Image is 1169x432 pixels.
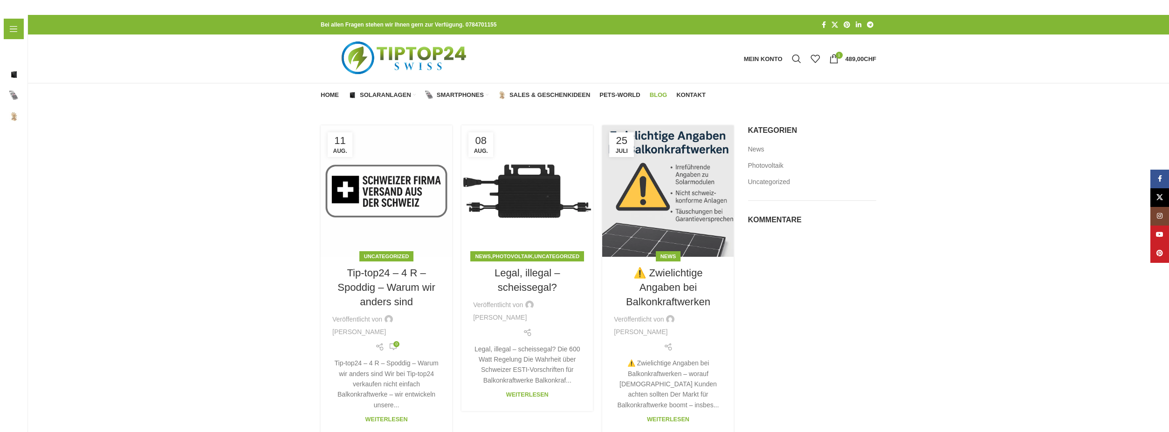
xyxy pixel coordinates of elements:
[321,34,490,83] img: Tiptop24 Nachhaltige & Faire Produkte
[599,91,640,99] span: Pets-World
[748,125,877,136] h5: Kategorien
[1150,226,1169,244] a: YouTube Social Link
[614,314,664,324] span: Veröffentlicht von
[739,49,787,68] a: Mein Konto
[509,91,590,99] span: Sales & Geschenkideen
[744,56,783,62] span: Mein Konto
[385,315,393,323] img: author-avatar
[437,91,484,99] span: Smartphones
[316,86,710,104] div: Hauptnavigation
[1150,244,1169,263] a: Pinterest Social Link
[626,267,710,308] a: ⚠️ Zwielichtige Angaben bei Balkonkraftwerken
[647,416,689,423] a: Weiterlesen
[1150,170,1169,188] a: Facebook Social Link
[321,91,339,99] span: Home
[506,391,549,398] a: Weiterlesen
[836,52,843,59] span: 1
[819,19,829,31] a: Facebook Social Link
[337,267,435,308] a: Tip-top24 – 4 R – Spoddig – Warum wir anders sind
[470,251,584,261] div: , ,
[498,86,590,104] a: Sales & Geschenkideen
[389,342,397,352] a: 0
[650,91,667,99] span: Blog
[321,21,496,28] strong: Bei allen Fragen stehen wir Ihnen gern zur Verfügung. 0784701155
[846,55,876,62] bdi: 489,00
[348,91,357,99] img: Solaranlagen
[321,86,339,104] a: Home
[534,254,579,259] a: Uncategorized
[360,91,411,99] span: Solaranlagen
[1150,207,1169,226] a: Instagram Social Link
[806,49,825,68] div: Meine Wunschliste
[393,341,399,347] span: 0
[425,86,488,104] a: Smartphones
[853,19,864,31] a: LinkedIn Social Link
[864,19,876,31] a: Telegram Social Link
[612,148,631,154] span: Juli
[495,267,560,293] a: Legal, illegal – scheissegal?
[599,86,640,104] a: Pets-World
[676,91,706,99] span: Kontakt
[748,145,765,154] a: News
[614,327,667,337] a: [PERSON_NAME]
[321,55,490,62] a: Logo der Website
[1150,188,1169,207] a: X Social Link
[787,49,806,68] a: Suche
[332,314,382,324] span: Veröffentlicht von
[332,358,440,410] div: Tip-top24 – 4 R – Spoddig – Warum wir anders sind Wir bei Tip-top24 verkaufen nicht einfach Balko...
[676,86,706,104] a: Kontakt
[825,49,881,68] a: 1 489,00CHF
[472,136,490,146] span: 08
[348,86,416,104] a: Solaranlagen
[660,254,676,259] a: News
[331,148,349,154] span: Aug.
[864,55,876,62] span: CHF
[498,91,506,99] img: Sales & Geschenkideen
[332,327,386,337] a: [PERSON_NAME]
[331,136,349,146] span: 11
[650,86,667,104] a: Blog
[612,136,631,146] span: 25
[475,254,491,259] a: News
[748,161,784,171] a: Photovoltaik
[841,19,853,31] a: Pinterest Social Link
[525,301,534,309] img: author-avatar
[748,178,791,187] a: Uncategorized
[425,91,433,99] img: Smartphones
[365,416,408,423] a: Weiterlesen
[473,344,581,386] div: Legal, illegal – scheissegal? Die 600 Watt Regelung Die Wahrheit über Schweizer ESTI-Vorschriften...
[492,254,533,259] a: Photovoltaik
[666,315,674,323] img: author-avatar
[748,215,877,225] h5: Kommentare
[364,254,409,259] a: Uncategorized
[473,300,523,310] span: Veröffentlicht von
[614,358,722,410] div: ⚠️ Zwielichtige Angaben bei Balkonkraftwerken – worauf [DEMOGRAPHIC_DATA] Kunden achten sollten D...
[829,19,841,31] a: X Social Link
[473,312,527,322] a: [PERSON_NAME]
[472,148,490,154] span: Aug.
